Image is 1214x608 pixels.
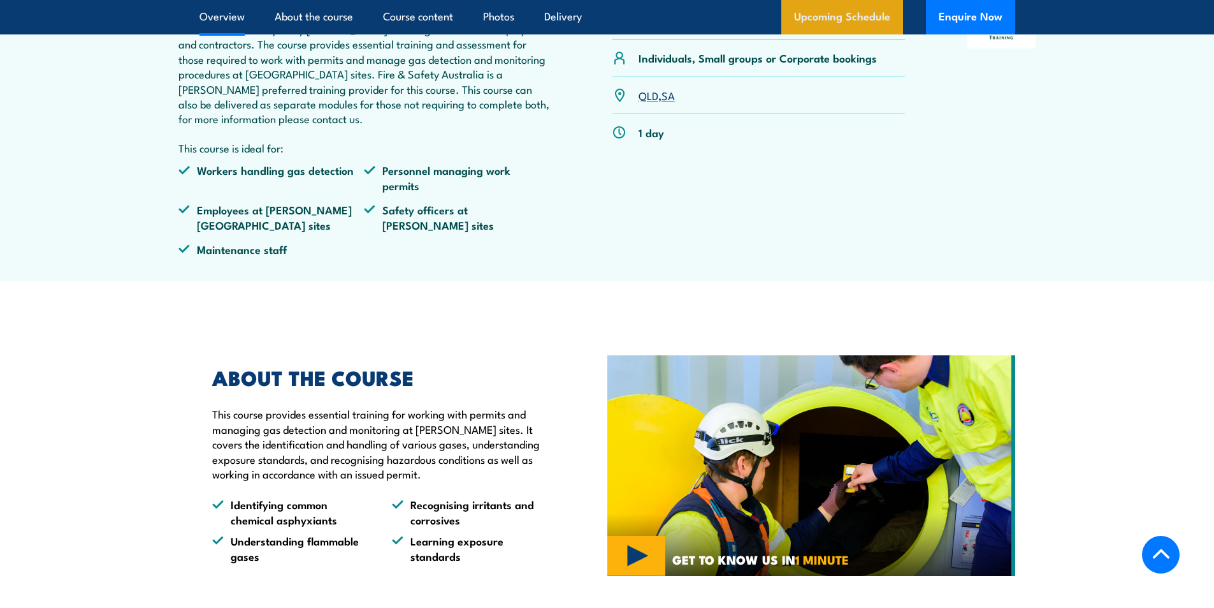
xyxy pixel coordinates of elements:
h2: ABOUT THE COURSE [212,368,549,386]
a: QLD [639,87,658,103]
li: Maintenance staff [178,242,365,256]
p: Individuals, Small groups or Corporate bookings [639,50,877,65]
li: Learning exposure standards [392,533,549,563]
p: 1 day [639,125,664,140]
li: Recognising irritants and corrosives [392,497,549,527]
p: This course provides essential training for working with permits and managing gas detection and m... [212,406,549,481]
span: GET TO KNOW US IN [672,554,849,565]
p: This course is ideal for: [178,140,551,155]
p: This course is developed by [PERSON_NAME] and targeted at their employees and contractors. The co... [178,22,551,126]
li: Workers handling gas detection [178,163,365,193]
li: Understanding flammable gases [212,533,369,563]
a: SA [661,87,675,103]
p: , [639,88,675,103]
li: Identifying common chemical asphyxiants [212,497,369,527]
li: Employees at [PERSON_NAME][GEOGRAPHIC_DATA] sites [178,202,365,232]
li: Personnel managing work permits [364,163,550,193]
strong: 1 MINUTE [795,550,849,568]
li: Safety officers at [PERSON_NAME] sites [364,202,550,232]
